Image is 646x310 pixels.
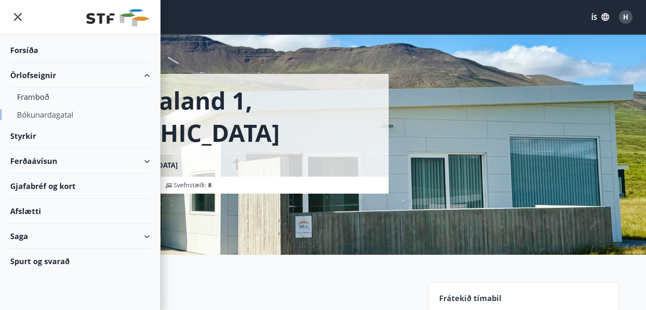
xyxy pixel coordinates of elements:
font: Saga [10,231,28,241]
font: Frátekið tímabil [439,293,502,303]
font: 8 [208,181,212,189]
font: Framboð [17,92,49,102]
font: Forsíða [10,45,38,55]
font: Styrkir [10,131,36,141]
font: Spurt og svarað [10,256,70,266]
button: H [615,7,636,27]
font: H [623,12,628,22]
font: Afslætti [10,206,41,216]
font: : [205,181,206,189]
button: ÍS [587,9,614,25]
font: Svefnstæði [174,181,205,189]
font: Bókunardagatal [17,110,73,120]
img: stéttarfélagsmerki [86,9,150,26]
font: ÍS [591,13,597,22]
button: matseðill [10,9,25,25]
font: Gjafabréf og kort [10,181,76,191]
font: Ferðaávísun [10,156,57,166]
font: Örlofseignir [10,70,56,80]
